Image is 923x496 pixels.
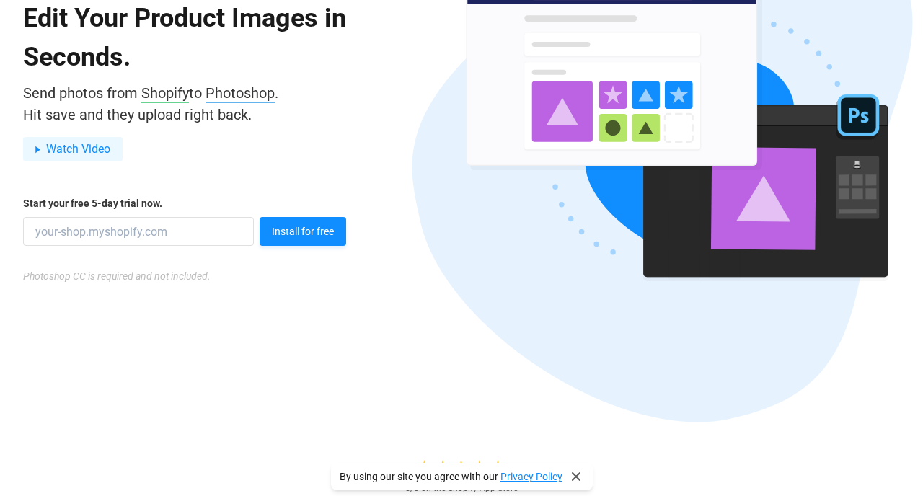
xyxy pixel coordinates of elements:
div: Start your free 5-day trial now. [23,196,346,211]
span: Shopify [141,84,189,103]
div: By using our site you agree with our [340,469,562,484]
button: Install for free [260,217,346,246]
p: Send photos from to . Hit save and they upload right back. [23,82,346,125]
a: Privacy Policy [500,471,562,482]
span: Photoshop [206,84,275,103]
div: Photoshop CC is required and not included. [23,269,346,284]
button: Watch Video [23,137,123,161]
input: your-shop.myshopify.com [23,217,254,246]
